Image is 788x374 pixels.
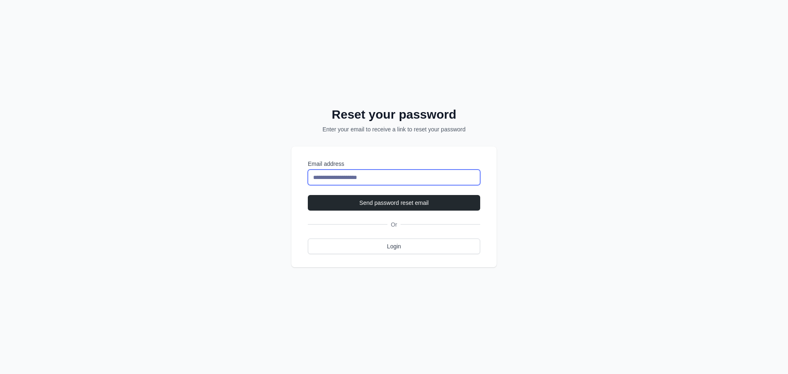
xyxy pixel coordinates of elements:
h2: Reset your password [302,107,486,122]
button: Send password reset email [308,195,480,211]
p: Enter your email to receive a link to reset your password [302,125,486,133]
span: Or [387,220,401,229]
label: Email address [308,160,480,168]
a: Login [308,239,480,254]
